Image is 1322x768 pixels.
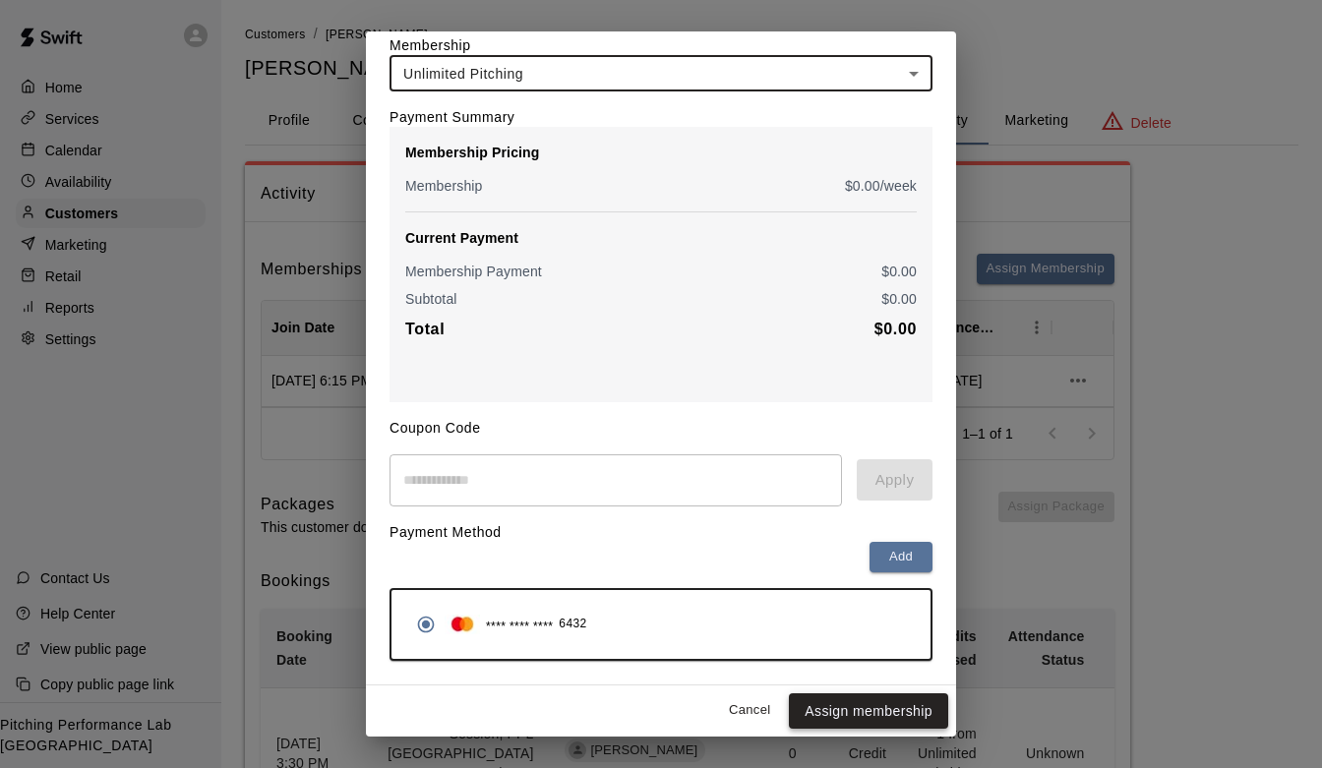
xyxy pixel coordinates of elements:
[559,615,586,634] span: 6432
[405,262,542,281] p: Membership Payment
[845,176,917,196] p: $ 0.00 /week
[390,420,481,436] label: Coupon Code
[881,289,917,309] p: $ 0.00
[390,37,471,53] label: Membership
[390,55,932,91] div: Unlimited Pitching
[445,615,480,634] img: Credit card brand logo
[390,524,502,540] label: Payment Method
[870,542,932,572] button: Add
[874,321,917,337] b: $ 0.00
[405,321,445,337] b: Total
[789,693,948,730] button: Assign membership
[405,143,917,162] p: Membership Pricing
[405,176,483,196] p: Membership
[405,289,457,309] p: Subtotal
[405,228,917,248] p: Current Payment
[881,262,917,281] p: $ 0.00
[390,109,514,125] label: Payment Summary
[718,695,781,726] button: Cancel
